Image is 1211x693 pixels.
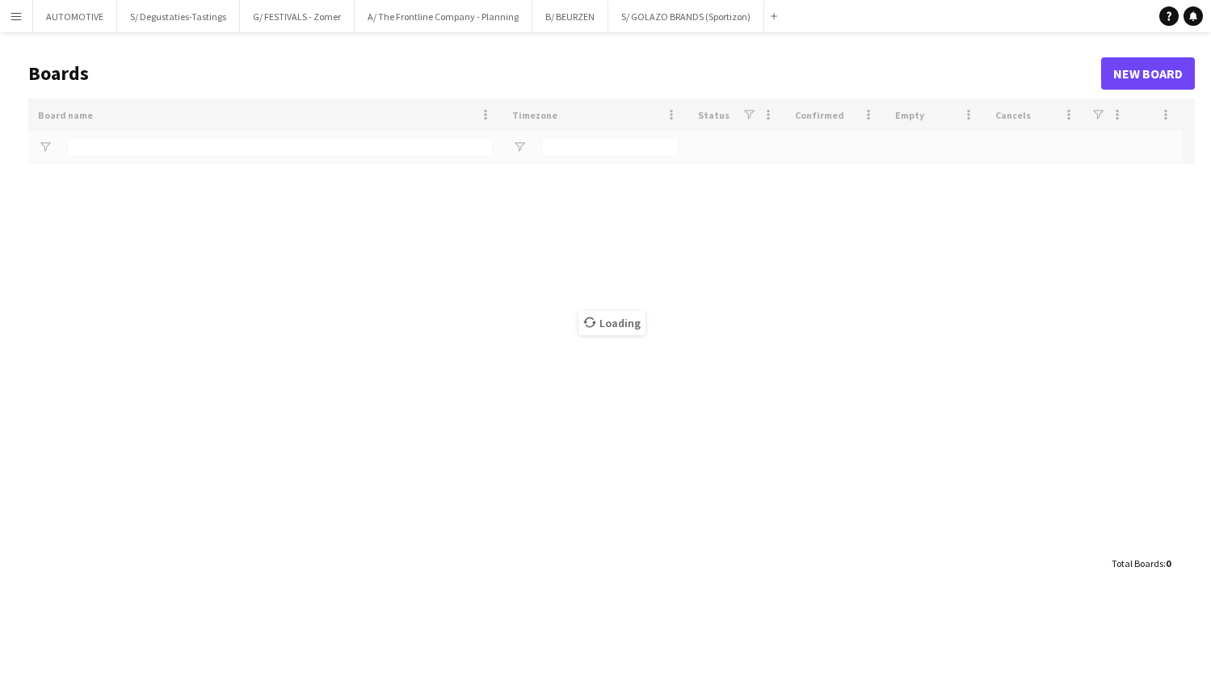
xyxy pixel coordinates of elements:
[240,1,355,32] button: G/ FESTIVALS - Zomer
[608,1,764,32] button: S/ GOLAZO BRANDS (Sportizon)
[28,61,1101,86] h1: Boards
[532,1,608,32] button: B/ BEURZEN
[33,1,117,32] button: AUTOMOTIVE
[117,1,240,32] button: S/ Degustaties-Tastings
[1112,557,1163,569] span: Total Boards
[1166,557,1171,569] span: 0
[355,1,532,32] button: A/ The Frontline Company - Planning
[578,311,645,335] span: Loading
[1112,548,1171,579] div: :
[1101,57,1195,90] a: New Board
